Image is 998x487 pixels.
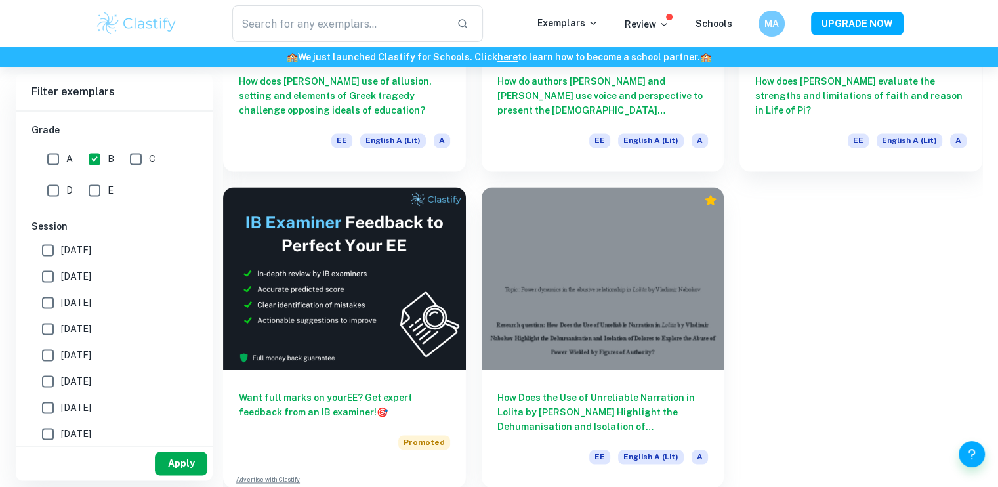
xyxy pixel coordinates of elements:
a: How Does the Use of Unreliable Narration in Lolita by [PERSON_NAME] Highlight the Dehumanisation ... [482,187,724,487]
span: EE [589,450,610,464]
img: Clastify logo [95,11,178,37]
button: Apply [155,452,207,475]
h6: We just launched Clastify for Schools. Click to learn how to become a school partner. [3,50,995,64]
span: 🏫 [700,52,711,62]
span: A [950,133,967,148]
span: [DATE] [61,427,91,441]
h6: MA [764,16,779,31]
h6: How does [PERSON_NAME] evaluate the strengths and limitations of faith and reason in Life of Pi? [755,74,967,117]
p: Review [625,17,669,32]
button: UPGRADE NOW [811,12,904,35]
span: A [692,133,708,148]
a: Want full marks on yourEE? Get expert feedback from an IB examiner!PromotedAdvertise with Clastify [223,187,466,487]
span: A [434,133,450,148]
span: English A (Lit) [877,133,942,148]
h6: Grade [31,123,197,137]
p: Exemplars [537,16,598,30]
span: [DATE] [61,400,91,415]
h6: How Does the Use of Unreliable Narration in Lolita by [PERSON_NAME] Highlight the Dehumanisation ... [497,391,709,434]
h6: Session [31,219,197,234]
span: [DATE] [61,374,91,389]
h6: Want full marks on your EE ? Get expert feedback from an IB examiner! [239,391,450,419]
button: MA [759,11,785,37]
h6: Filter exemplars [16,74,213,110]
span: Promoted [398,435,450,450]
span: E [108,183,114,198]
span: [DATE] [61,348,91,362]
span: English A (Lit) [618,133,684,148]
span: [DATE] [61,243,91,257]
span: A [66,152,73,166]
button: Help and Feedback [959,441,985,467]
span: C [149,152,156,166]
a: Advertise with Clastify [236,475,300,484]
span: EE [331,133,352,148]
span: A [692,450,708,464]
span: English A (Lit) [360,133,426,148]
span: [DATE] [61,322,91,336]
span: EE [848,133,869,148]
a: Schools [696,18,732,29]
span: [DATE] [61,295,91,310]
span: English A (Lit) [618,450,684,464]
h6: How does [PERSON_NAME] use of allusion, setting and elements of Greek tragedy challenge opposing ... [239,74,450,117]
span: [DATE] [61,269,91,284]
input: Search for any exemplars... [232,5,447,42]
span: B [108,152,114,166]
h6: How do authors [PERSON_NAME] and [PERSON_NAME] use voice and perspective to present the [DEMOGRAP... [497,74,709,117]
a: here [497,52,518,62]
span: EE [589,133,610,148]
span: 🎯 [377,407,388,417]
div: Premium [704,194,717,207]
span: D [66,183,73,198]
img: Thumbnail [223,187,466,369]
span: 🏫 [287,52,298,62]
